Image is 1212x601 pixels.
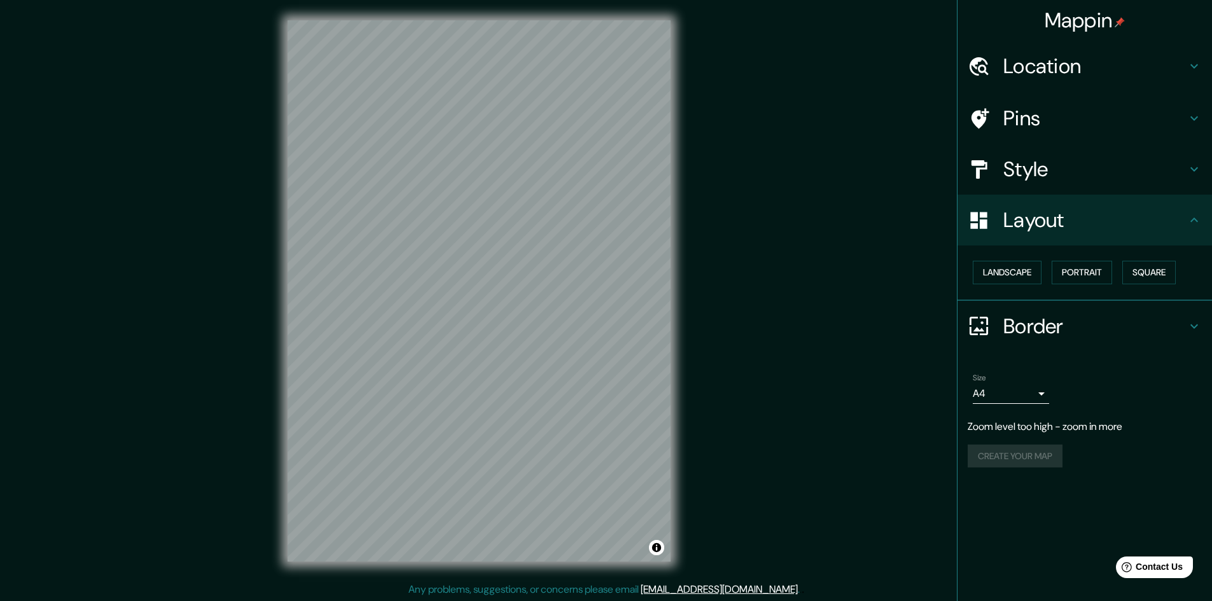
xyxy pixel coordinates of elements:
h4: Mappin [1045,8,1125,33]
div: A4 [973,383,1049,404]
button: Square [1122,261,1176,284]
div: . [800,582,802,597]
h4: Border [1003,314,1187,339]
button: Portrait [1052,261,1112,284]
button: Landscape [973,261,1041,284]
div: Location [958,41,1212,92]
p: Any problems, suggestions, or concerns please email . [408,582,800,597]
div: . [802,582,804,597]
div: Style [958,144,1212,195]
p: Zoom level too high - zoom in more [968,419,1202,434]
canvas: Map [288,20,671,562]
div: Pins [958,93,1212,144]
img: pin-icon.png [1115,17,1125,27]
label: Size [973,372,986,383]
a: [EMAIL_ADDRESS][DOMAIN_NAME] [641,583,798,596]
h4: Location [1003,53,1187,79]
iframe: Help widget launcher [1099,551,1198,587]
button: Toggle attribution [649,540,664,555]
div: Border [958,301,1212,352]
h4: Layout [1003,207,1187,233]
h4: Style [1003,156,1187,182]
h4: Pins [1003,106,1187,131]
div: Layout [958,195,1212,245]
